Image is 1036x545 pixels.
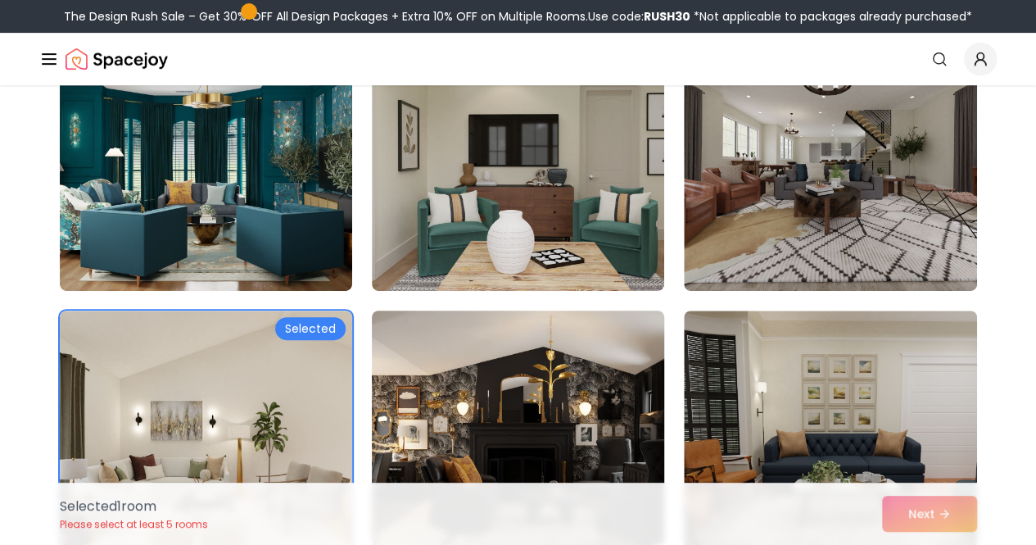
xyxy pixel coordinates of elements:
[275,317,346,340] div: Selected
[644,8,690,25] b: RUSH30
[39,33,997,85] nav: Global
[66,43,168,75] img: Spacejoy Logo
[372,29,664,291] img: Room room-2
[66,43,168,75] a: Spacejoy
[64,8,972,25] div: The Design Rush Sale – Get 30% OFF All Design Packages + Extra 10% OFF on Multiple Rooms.
[60,29,352,291] img: Room room-1
[60,518,208,531] p: Please select at least 5 rooms
[60,497,208,516] p: Selected 1 room
[684,29,976,291] img: Room room-3
[588,8,690,25] span: Use code:
[690,8,972,25] span: *Not applicable to packages already purchased*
